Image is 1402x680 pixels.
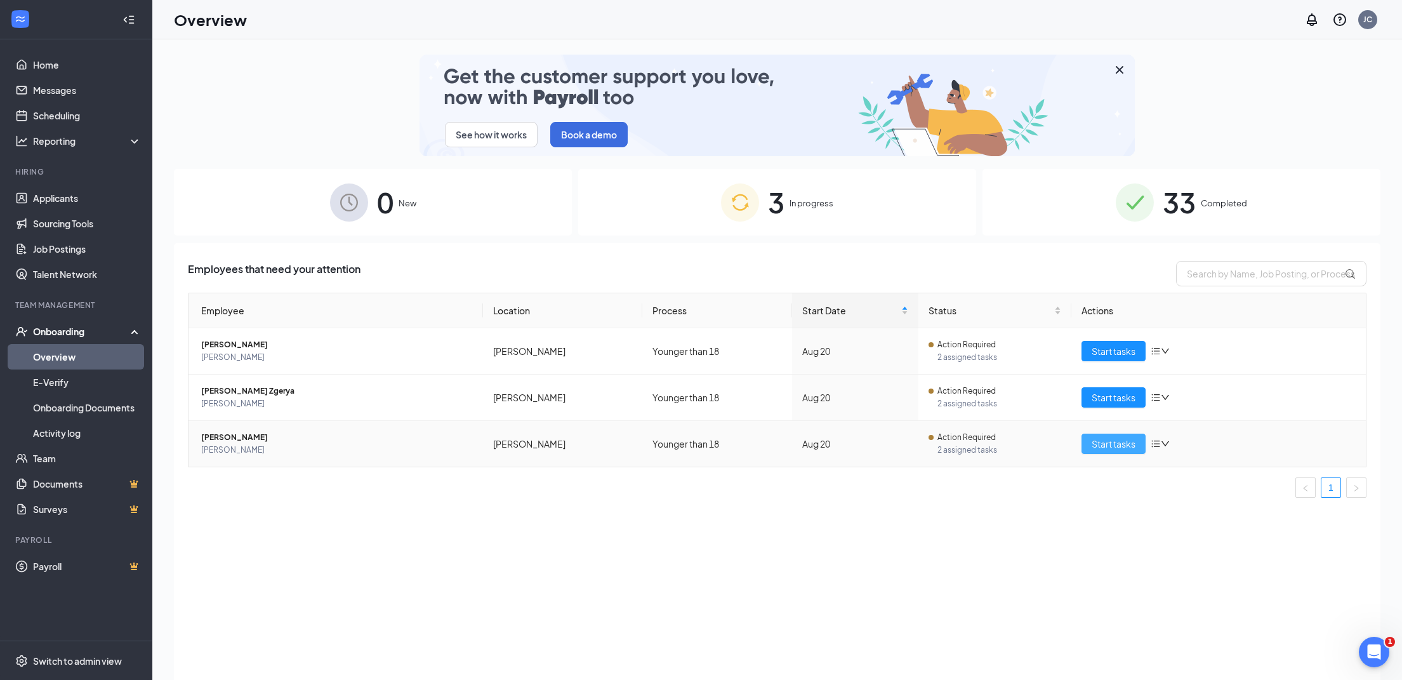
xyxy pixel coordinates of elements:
a: 1 [1321,478,1340,497]
th: Status [918,293,1071,328]
div: JC [1363,14,1372,25]
span: 2 assigned tasks [937,351,1061,364]
span: New [399,197,416,210]
svg: Notifications [1304,12,1319,27]
iframe: Intercom live chat [1359,637,1389,667]
input: Search by Name, Job Posting, or Process [1176,261,1366,286]
div: Aug 20 [802,437,909,451]
span: Start tasks [1092,390,1135,404]
li: 1 [1321,477,1341,498]
span: Start tasks [1092,344,1135,358]
a: Job Postings [33,236,142,262]
a: Team [33,446,142,471]
svg: QuestionInfo [1332,12,1347,27]
div: Reporting [33,135,142,147]
a: SurveysCrown [33,497,142,522]
span: [PERSON_NAME] [201,431,473,444]
th: Location [483,293,642,328]
button: left [1295,477,1316,498]
button: See how it works [445,122,538,147]
button: Start tasks [1081,434,1146,454]
li: Next Page [1346,477,1366,498]
span: 3 [768,180,784,224]
div: Switch to admin view [33,655,122,667]
div: Aug 20 [802,344,909,358]
svg: Collapse [122,13,135,26]
svg: Analysis [15,135,28,147]
div: Payroll [15,535,139,545]
div: Aug 20 [802,390,909,404]
span: 0 [377,180,393,224]
th: Actions [1071,293,1366,328]
span: [PERSON_NAME] [201,351,473,364]
span: Action Required [937,385,996,397]
a: DocumentsCrown [33,471,142,497]
span: [PERSON_NAME] [201,444,473,457]
svg: Cross [1112,62,1127,77]
h1: Overview [174,9,247,30]
a: Scheduling [33,103,142,128]
svg: Settings [15,655,28,667]
span: 33 [1163,180,1196,224]
span: Action Required [937,431,996,444]
button: Start tasks [1081,341,1146,361]
span: Action Required [937,338,996,351]
span: Completed [1201,197,1247,210]
span: bars [1151,346,1161,356]
td: Younger than 18 [642,375,792,421]
li: Previous Page [1295,477,1316,498]
span: down [1161,393,1170,402]
span: Employees that need your attention [188,261,360,286]
a: Overview [33,344,142,370]
td: Younger than 18 [642,421,792,467]
th: Employee [188,293,483,328]
td: Younger than 18 [642,328,792,375]
svg: WorkstreamLogo [14,13,27,25]
div: Hiring [15,166,139,177]
span: 1 [1385,637,1395,647]
a: Messages [33,77,142,103]
span: Start Date [802,303,899,317]
span: In progress [790,197,833,210]
span: bars [1151,392,1161,403]
a: Talent Network [33,262,142,287]
span: 2 assigned tasks [937,444,1061,457]
span: down [1161,347,1170,356]
a: Sourcing Tools [33,211,142,236]
a: Applicants [33,185,142,211]
svg: UserCheck [15,325,28,338]
td: [PERSON_NAME] [483,375,642,421]
a: E-Verify [33,370,142,395]
th: Process [642,293,792,328]
td: [PERSON_NAME] [483,328,642,375]
a: Home [33,52,142,77]
span: left [1302,484,1309,492]
span: right [1352,484,1360,492]
a: Onboarding Documents [33,395,142,420]
a: PayrollCrown [33,554,142,579]
td: [PERSON_NAME] [483,421,642,467]
span: [PERSON_NAME] Zgerya [201,385,473,397]
span: bars [1151,439,1161,449]
a: Activity log [33,420,142,446]
button: Start tasks [1081,387,1146,408]
div: Team Management [15,300,139,310]
span: Start tasks [1092,437,1135,451]
span: Status [929,303,1052,317]
div: Onboarding [33,325,131,338]
span: down [1161,439,1170,448]
button: right [1346,477,1366,498]
span: [PERSON_NAME] [201,338,473,351]
span: 2 assigned tasks [937,397,1061,410]
button: Book a demo [550,122,628,147]
img: payroll-small.gif [420,55,1135,156]
span: [PERSON_NAME] [201,397,473,410]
